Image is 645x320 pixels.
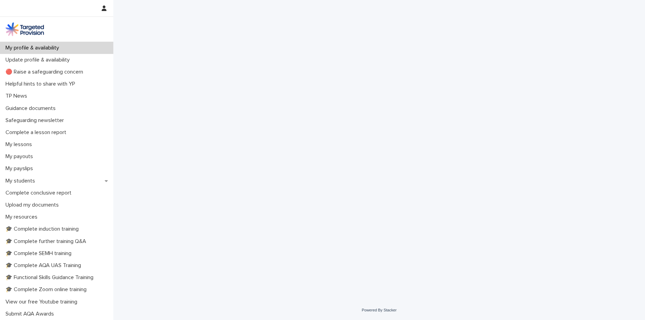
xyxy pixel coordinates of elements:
p: Guidance documents [3,105,61,112]
p: Safeguarding newsletter [3,117,69,124]
p: Helpful hints to share with YP [3,81,81,87]
p: My profile & availability [3,45,65,51]
p: 🎓 Complete Zoom online training [3,286,92,293]
p: 🎓 Complete AQA UAS Training [3,262,87,269]
a: Powered By Stacker [362,308,396,312]
p: My lessons [3,141,37,148]
p: My resources [3,214,43,220]
p: Complete conclusive report [3,190,77,196]
p: My students [3,178,41,184]
p: My payouts [3,153,38,160]
p: 🔴 Raise a safeguarding concern [3,69,89,75]
img: M5nRWzHhSzIhMunXDL62 [5,22,44,36]
p: 🎓 Complete further training Q&A [3,238,92,245]
p: 🎓 Functional Skills Guidance Training [3,274,99,281]
p: Submit AQA Awards [3,311,59,317]
p: 🎓 Complete induction training [3,226,84,232]
p: Upload my documents [3,202,64,208]
p: 🎓 Complete SEMH training [3,250,77,257]
p: View our free Youtube training [3,299,83,305]
p: Update profile & availability [3,57,75,63]
p: TP News [3,93,33,99]
p: My payslips [3,165,38,172]
p: Complete a lesson report [3,129,72,136]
